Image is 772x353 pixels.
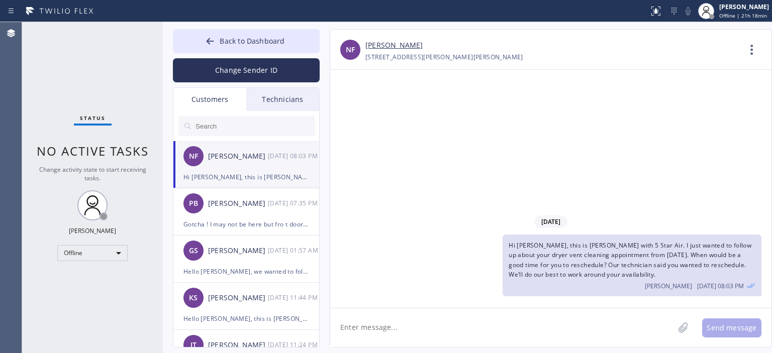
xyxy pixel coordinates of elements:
[346,44,355,56] span: NF
[208,198,268,209] div: [PERSON_NAME]
[183,313,309,324] div: Hello [PERSON_NAME], this is [PERSON_NAME] from 5 Star Air. I just tried calling you. I wanted to...
[719,3,769,11] div: [PERSON_NAME]
[173,58,320,82] button: Change Sender ID
[681,4,695,18] button: Mute
[80,114,106,122] span: Status
[645,282,692,290] span: [PERSON_NAME]
[189,151,198,162] span: NF
[509,241,751,279] span: Hi [PERSON_NAME], this is [PERSON_NAME] with 5 Star Air. I just wanted to follow up about your dr...
[195,116,315,136] input: Search
[702,318,761,337] button: Send message
[189,292,198,304] span: KS
[190,339,197,351] span: JT
[183,218,309,230] div: Gotcha ! I may not be here but fro t door will be open and my housekeeper will be here !
[719,12,767,19] span: Offline | 21h 18min
[189,198,198,209] span: PB
[534,215,567,228] span: [DATE]
[37,143,149,159] span: No active tasks
[208,245,268,257] div: [PERSON_NAME]
[173,88,246,111] div: Customers
[183,171,309,183] div: Hi [PERSON_NAME], this is [PERSON_NAME] with 5 Star Air. I just wanted to follow up about your dr...
[173,29,320,53] button: Back to Dashboard
[268,150,320,162] div: 09/11/2025 9:03 AM
[268,245,320,256] div: 09/10/2025 9:57 AM
[57,245,128,261] div: Offline
[208,292,268,304] div: [PERSON_NAME]
[39,165,146,182] span: Change activity state to start receiving tasks.
[365,40,423,51] a: [PERSON_NAME]
[246,88,319,111] div: Technicians
[69,226,116,235] div: [PERSON_NAME]
[365,51,523,63] div: [STREET_ADDRESS][PERSON_NAME][PERSON_NAME]
[268,339,320,350] div: 09/10/2025 9:24 AM
[189,245,198,257] span: GS
[268,292,320,303] div: 09/10/2025 9:44 AM
[208,151,268,162] div: [PERSON_NAME]
[503,234,761,296] div: 09/11/2025 9:03 AM
[268,197,320,209] div: 09/11/2025 9:35 AM
[220,36,284,46] span: Back to Dashboard
[697,282,744,290] span: [DATE] 08:03 PM
[208,339,268,351] div: [PERSON_NAME]
[183,266,309,277] div: Hello [PERSON_NAME], we wanted to follow up on Air Duct Cleaning estimate and check if you ready ...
